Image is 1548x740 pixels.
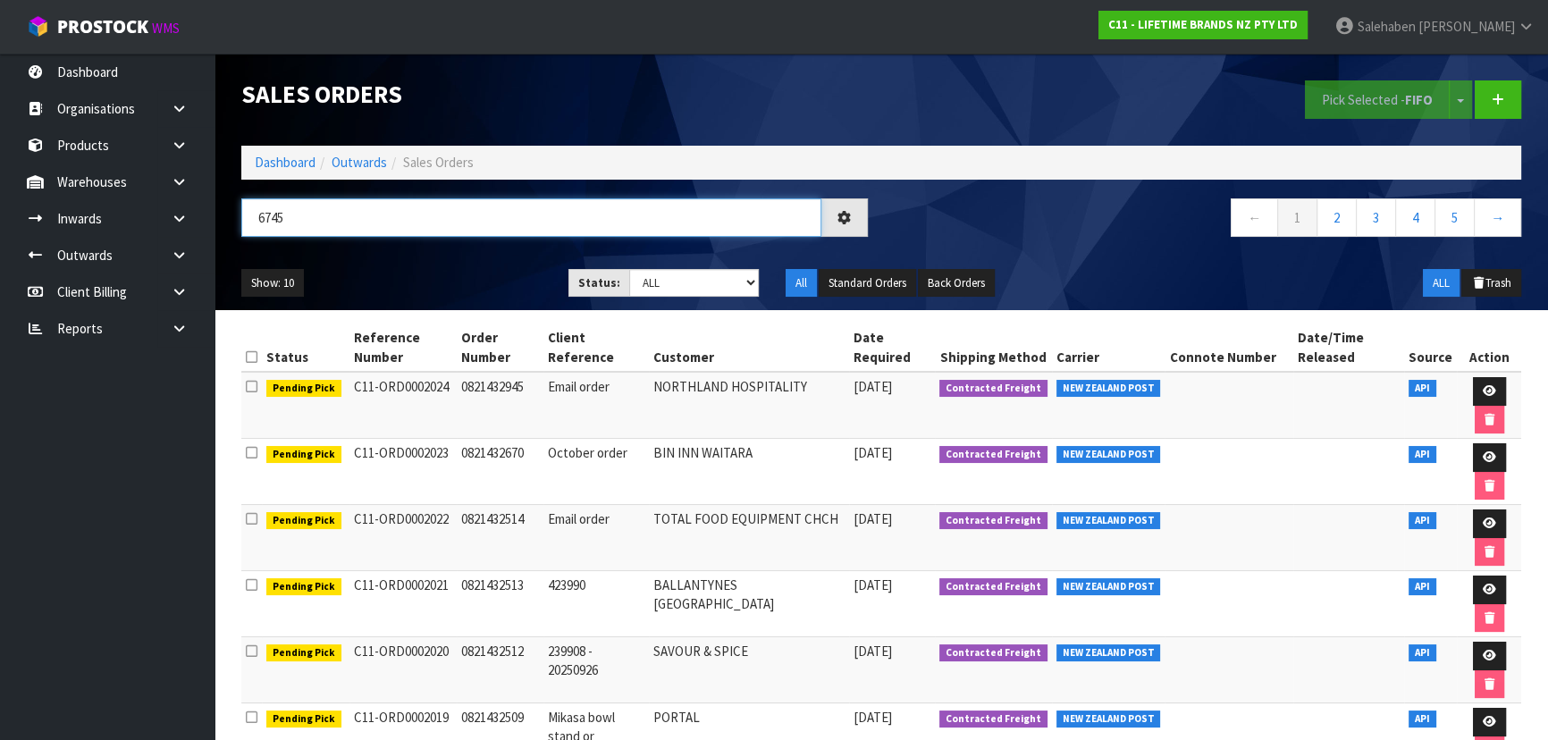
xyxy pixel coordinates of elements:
td: C11-ORD0002021 [349,571,457,637]
button: Show: 10 [241,269,304,298]
th: Client Reference [543,324,649,372]
td: 0821432513 [457,571,543,637]
span: Contracted Freight [939,644,1047,662]
a: Outwards [332,154,387,171]
td: 0821432670 [457,439,543,505]
small: WMS [152,20,180,37]
button: Pick Selected -FIFO [1305,80,1450,119]
strong: Status: [578,275,620,290]
span: Contracted Freight [939,380,1047,398]
span: API [1409,380,1436,398]
span: ProStock [57,15,148,38]
span: Pending Pick [266,711,341,728]
span: [DATE] [854,378,892,395]
span: NEW ZEALAND POST [1056,644,1161,662]
a: C11 - LIFETIME BRANDS NZ PTY LTD [1098,11,1308,39]
h1: Sales Orders [241,80,868,107]
span: NEW ZEALAND POST [1056,446,1161,464]
td: SAVOUR & SPICE [649,637,849,703]
th: Order Number [457,324,543,372]
td: NORTHLAND HOSPITALITY [649,372,849,439]
th: Date/Time Released [1293,324,1404,372]
a: → [1474,198,1521,237]
td: 0821432945 [457,372,543,439]
span: Contracted Freight [939,446,1047,464]
span: NEW ZEALAND POST [1056,711,1161,728]
td: C11-ORD0002020 [349,637,457,703]
span: Pending Pick [266,644,341,662]
span: API [1409,578,1436,596]
th: Customer [649,324,849,372]
td: TOTAL FOOD EQUIPMENT CHCH [649,505,849,571]
button: ALL [1423,269,1460,298]
span: Contracted Freight [939,711,1047,728]
input: Search sales orders [241,198,821,237]
td: October order [543,439,649,505]
span: Pending Pick [266,512,341,530]
span: API [1409,512,1436,530]
th: Source [1404,324,1457,372]
span: NEW ZEALAND POST [1056,380,1161,398]
td: 0821432514 [457,505,543,571]
span: NEW ZEALAND POST [1056,578,1161,596]
td: C11-ORD0002022 [349,505,457,571]
span: [DATE] [854,510,892,527]
button: All [786,269,817,298]
th: Action [1457,324,1521,372]
span: NEW ZEALAND POST [1056,512,1161,530]
a: 2 [1317,198,1357,237]
td: 423990 [543,571,649,637]
td: Email order [543,505,649,571]
a: 4 [1395,198,1435,237]
span: API [1409,644,1436,662]
a: 1 [1277,198,1317,237]
th: Carrier [1052,324,1165,372]
td: BALLANTYNES [GEOGRAPHIC_DATA] [649,571,849,637]
span: [DATE] [854,444,892,461]
span: API [1409,446,1436,464]
span: [PERSON_NAME] [1418,18,1515,35]
span: Pending Pick [266,446,341,464]
td: 0821432512 [457,637,543,703]
span: Contracted Freight [939,512,1047,530]
span: Salehaben [1358,18,1416,35]
td: 239908 - 20250926 [543,637,649,703]
span: Pending Pick [266,380,341,398]
th: Reference Number [349,324,457,372]
span: Contracted Freight [939,578,1047,596]
button: Trash [1461,269,1521,298]
td: C11-ORD0002024 [349,372,457,439]
button: Back Orders [918,269,995,298]
td: C11-ORD0002023 [349,439,457,505]
span: Pending Pick [266,578,341,596]
th: Status [262,324,349,372]
a: ← [1231,198,1278,237]
th: Shipping Method [935,324,1052,372]
span: Sales Orders [403,154,474,171]
strong: FIFO [1405,91,1433,108]
td: Email order [543,372,649,439]
a: Dashboard [255,154,315,171]
a: 5 [1434,198,1475,237]
strong: C11 - LIFETIME BRANDS NZ PTY LTD [1108,17,1298,32]
span: [DATE] [854,709,892,726]
td: BIN INN WAITARA [649,439,849,505]
span: API [1409,711,1436,728]
nav: Page navigation [895,198,1521,242]
span: [DATE] [854,576,892,593]
th: Connote Number [1165,324,1293,372]
button: Standard Orders [819,269,916,298]
span: [DATE] [854,643,892,660]
img: cube-alt.png [27,15,49,38]
a: 3 [1356,198,1396,237]
th: Date Required [849,324,935,372]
